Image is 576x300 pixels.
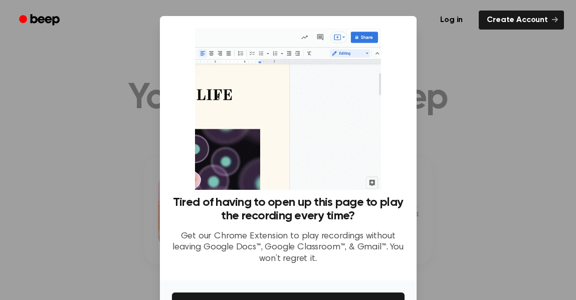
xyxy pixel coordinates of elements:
[172,231,405,265] p: Get our Chrome Extension to play recordings without leaving Google Docs™, Google Classroom™, & Gm...
[195,28,381,190] img: Beep extension in action
[12,11,69,30] a: Beep
[479,11,564,30] a: Create Account
[172,196,405,223] h3: Tired of having to open up this page to play the recording every time?
[430,9,473,32] a: Log in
